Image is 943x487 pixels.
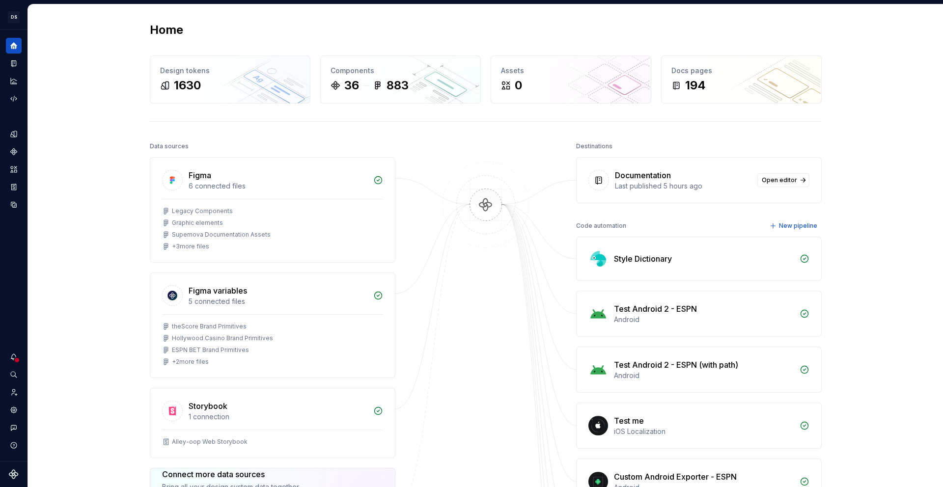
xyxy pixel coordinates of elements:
div: 5 connected files [189,297,367,306]
div: Supernova Documentation Assets [172,231,271,239]
div: Assets [501,66,641,76]
div: Legacy Components [172,207,233,215]
a: Docs pages194 [661,55,822,104]
div: 1630 [174,78,201,93]
div: theScore Brand Primitives [172,323,247,330]
a: Design tokens1630 [150,55,310,104]
div: Figma variables [189,285,247,297]
div: + 2 more files [172,358,209,366]
a: Assets [6,162,22,177]
div: 194 [685,78,706,93]
div: Android [614,315,794,325]
div: Alley-oop Web Storybook [172,438,248,446]
span: New pipeline [779,222,817,230]
div: Connect more data sources [162,468,300,480]
button: DS [2,6,26,27]
a: Storybook1 connectionAlley-oop Web Storybook [150,388,395,458]
div: Docs pages [671,66,811,76]
span: Open editor [762,176,797,184]
a: Figma6 connected filesLegacy ComponentsGraphic elementsSupernova Documentation Assets+3more files [150,157,395,263]
div: Code automation [576,219,626,233]
a: Components36883 [320,55,481,104]
div: Hollywood Casino Brand Primitives [172,334,273,342]
a: Settings [6,402,22,418]
div: ESPN BET Brand Primitives [172,346,249,354]
a: Figma variables5 connected filestheScore Brand PrimitivesHollywood Casino Brand PrimitivesESPN BE... [150,272,395,378]
a: Design tokens [6,126,22,142]
div: Test Android 2 - ESPN (with path) [614,359,738,371]
button: New pipeline [767,219,822,233]
a: Invite team [6,384,22,400]
div: Figma [189,169,211,181]
div: Documentation [615,169,671,181]
a: Home [6,38,22,54]
div: 0 [515,78,522,93]
div: 36 [344,78,359,93]
div: iOS Localization [614,427,794,436]
div: Data sources [150,139,189,153]
h2: Home [150,22,183,38]
a: Code automation [6,91,22,107]
div: + 3 more files [172,243,209,250]
a: Analytics [6,73,22,89]
div: Design tokens [160,66,300,76]
a: Open editor [757,173,809,187]
div: Components [331,66,471,76]
a: Documentation [6,55,22,71]
button: Notifications [6,349,22,365]
div: Storybook [189,400,227,412]
button: Contact support [6,420,22,435]
div: Destinations [576,139,612,153]
div: 883 [387,78,409,93]
div: 6 connected files [189,181,367,191]
div: Custom Android Exporter - ESPN [614,471,737,483]
div: Graphic elements [172,219,223,227]
div: 1 connection [189,412,367,422]
div: Test Android 2 - ESPN [614,303,697,315]
a: Data sources [6,197,22,213]
a: Storybook stories [6,179,22,195]
div: Android [614,371,794,380]
div: Test me [614,415,644,427]
a: Assets0 [491,55,651,104]
button: Search ⌘K [6,367,22,382]
div: Style Dictionary [614,253,672,265]
a: Components [6,144,22,160]
div: DS [8,11,20,23]
svg: Supernova Logo [9,469,19,479]
div: Last published 5 hours ago [615,181,751,191]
